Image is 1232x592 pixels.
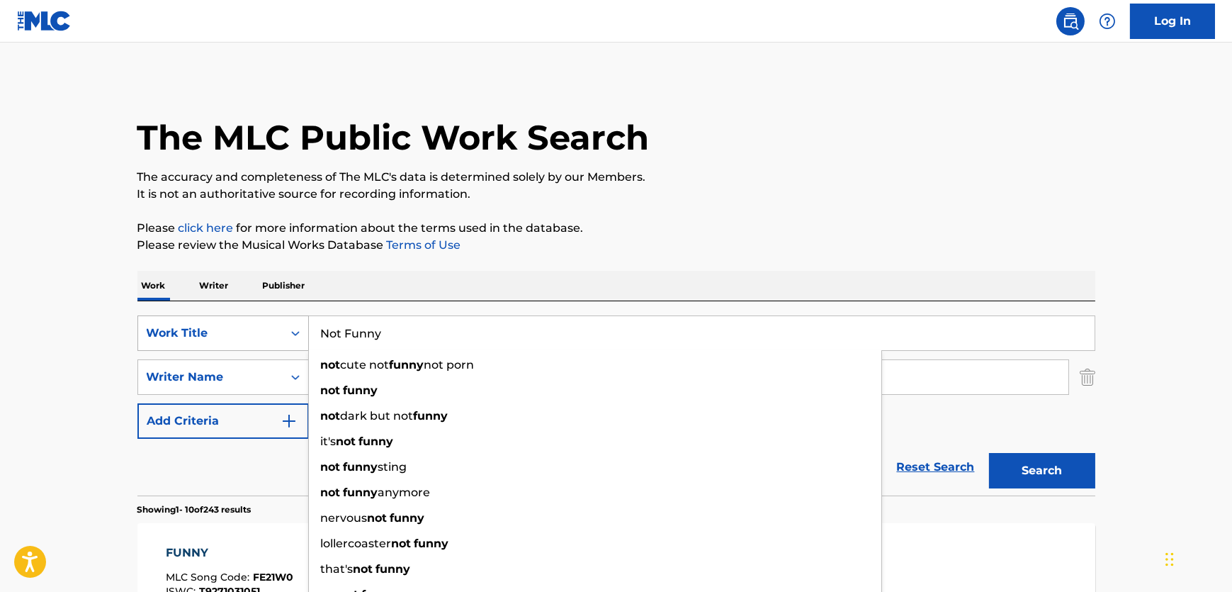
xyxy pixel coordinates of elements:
[196,271,233,301] p: Writer
[1099,13,1116,30] img: help
[259,271,310,301] p: Publisher
[378,460,407,474] span: sting
[166,571,253,583] span: MLC Song Code :
[281,413,298,430] img: 9d2ae6d4665cec9f34b9.svg
[137,186,1095,203] p: It is not an authoritative source for recording information.
[368,511,388,525] strong: not
[378,486,431,499] span: anymore
[989,453,1095,488] button: Search
[1161,524,1232,592] iframe: Chat Widget
[137,271,170,301] p: Work
[137,315,1095,496] form: Search Form
[1093,7,1121,35] div: Help
[321,486,341,499] strong: not
[390,511,425,525] strong: funny
[137,116,650,159] h1: The MLC Public Work Search
[321,562,354,576] span: that's
[392,537,412,550] strong: not
[253,571,293,583] span: FE21W0
[359,435,394,448] strong: funny
[344,486,378,499] strong: funny
[344,384,378,397] strong: funny
[424,358,475,372] span: not porn
[1165,538,1174,581] div: Drag
[321,384,341,397] strong: not
[137,169,1095,186] p: The accuracy and completeness of The MLC's data is determined solely by our Members.
[384,238,461,252] a: Terms of Use
[137,237,1095,254] p: Please review the Musical Works Database
[344,460,378,474] strong: funny
[1062,13,1079,30] img: search
[414,537,449,550] strong: funny
[147,369,274,386] div: Writer Name
[376,562,411,576] strong: funny
[390,358,424,372] strong: funny
[1130,4,1215,39] a: Log In
[321,537,392,550] span: lollercoaster
[341,409,414,423] span: dark but not
[890,452,982,483] a: Reset Search
[337,435,356,448] strong: not
[321,435,337,448] span: it's
[354,562,373,576] strong: not
[321,511,368,525] span: nervous
[341,358,390,372] span: cute not
[137,503,252,516] p: Showing 1 - 10 of 243 results
[321,460,341,474] strong: not
[137,403,309,439] button: Add Criteria
[17,11,72,31] img: MLC Logo
[166,544,293,562] div: FUNNY
[321,358,341,372] strong: not
[1056,7,1085,35] a: Public Search
[137,220,1095,237] p: Please for more information about the terms used in the database.
[179,221,234,235] a: click here
[321,409,341,423] strong: not
[414,409,448,423] strong: funny
[147,325,274,342] div: Work Title
[1080,359,1095,395] img: Delete Criterion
